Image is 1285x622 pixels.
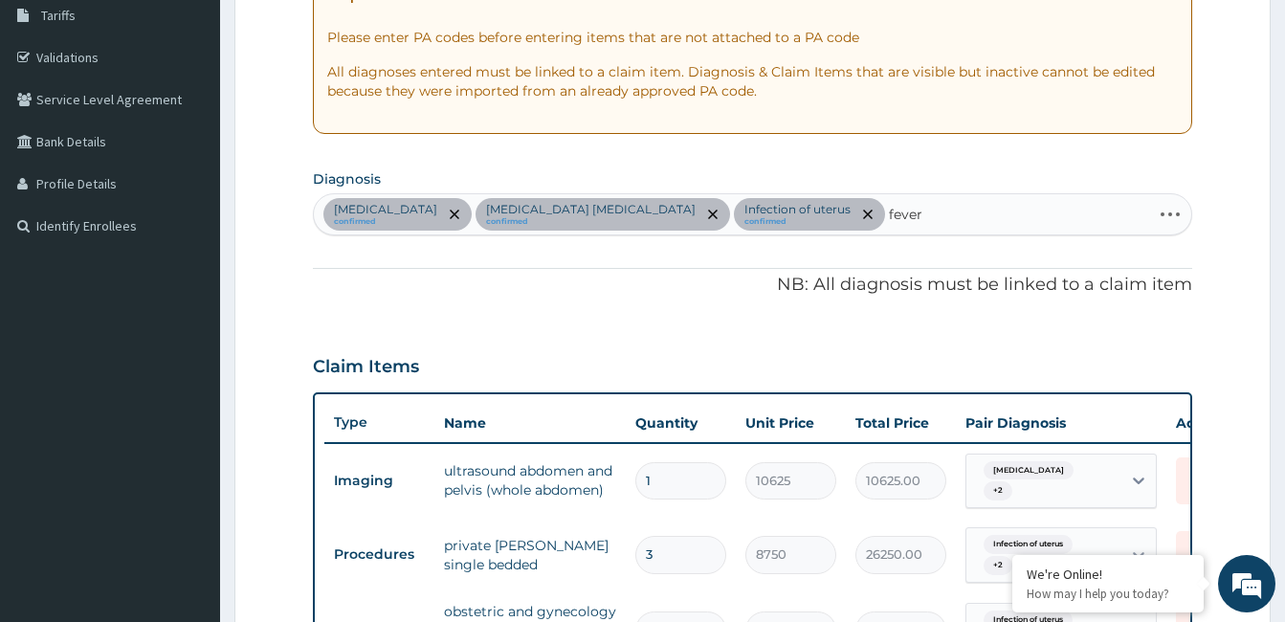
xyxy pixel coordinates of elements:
[1027,586,1189,602] p: How may I help you today?
[313,357,419,378] h3: Claim Items
[327,28,1178,47] p: Please enter PA codes before entering items that are not attached to a PA code
[1027,566,1189,583] div: We're Online!
[984,481,1012,500] span: + 2
[334,217,437,227] small: confirmed
[327,62,1178,100] p: All diagnoses entered must be linked to a claim item. Diagnosis & Claim Items that are visible bu...
[434,404,626,442] th: Name
[434,526,626,584] td: private [PERSON_NAME] single bedded
[324,405,434,440] th: Type
[486,202,696,217] p: [MEDICAL_DATA] [MEDICAL_DATA]
[446,206,463,223] span: remove selection option
[1166,404,1262,442] th: Actions
[313,273,1192,298] p: NB: All diagnosis must be linked to a claim item
[111,189,264,382] span: We're online!
[41,7,76,24] span: Tariffs
[704,206,721,223] span: remove selection option
[313,169,381,189] label: Diagnosis
[846,404,956,442] th: Total Price
[859,206,876,223] span: remove selection option
[984,461,1074,480] span: [MEDICAL_DATA]
[324,463,434,499] td: Imaging
[984,556,1012,575] span: + 2
[736,404,846,442] th: Unit Price
[314,10,360,56] div: Minimize live chat window
[434,452,626,509] td: ultrasound abdomen and pelvis (whole abdomen)
[35,96,78,144] img: d_794563401_company_1708531726252_794563401
[626,404,736,442] th: Quantity
[100,107,321,132] div: Chat with us now
[984,535,1073,554] span: Infection of uterus
[744,202,851,217] p: Infection of uterus
[334,202,437,217] p: [MEDICAL_DATA]
[324,537,434,572] td: Procedures
[956,404,1166,442] th: Pair Diagnosis
[486,217,696,227] small: confirmed
[10,417,365,484] textarea: Type your message and hit 'Enter'
[744,217,851,227] small: confirmed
